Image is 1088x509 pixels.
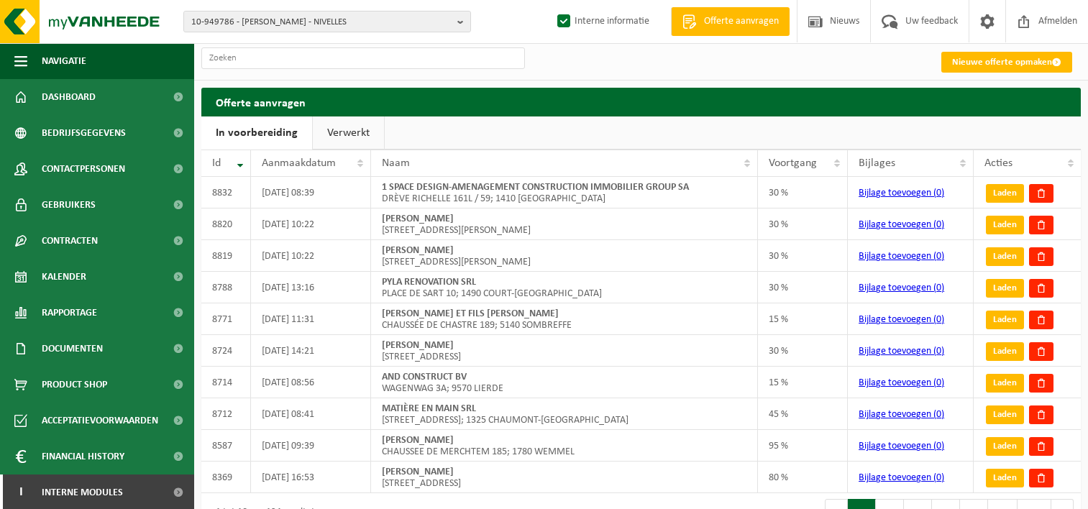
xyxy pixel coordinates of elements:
[371,430,757,462] td: CHAUSSEE DE MERCHTEM 185; 1780 WEMMEL
[201,272,251,303] td: 8788
[859,377,944,388] a: Bijlage toevoegen (0)
[42,151,125,187] span: Contactpersonen
[382,403,476,414] strong: MATIÈRE EN MAIN SRL
[201,398,251,430] td: 8712
[859,157,895,169] span: Bijlages
[936,346,941,357] span: 0
[201,335,251,367] td: 8724
[201,303,251,335] td: 8771
[936,283,941,293] span: 0
[251,303,371,335] td: [DATE] 11:31
[42,439,124,474] span: Financial History
[191,12,452,33] span: 10-949786 - [PERSON_NAME] - NIVELLES
[986,405,1024,424] a: Laden
[936,472,941,483] span: 0
[859,251,944,262] a: Bijlage toevoegen (0)
[201,88,1081,116] h2: Offerte aanvragen
[251,208,371,240] td: [DATE] 10:22
[201,462,251,493] td: 8369
[382,372,467,382] strong: AND CONSTRUCT BV
[554,11,649,32] label: Interne informatie
[758,272,849,303] td: 30 %
[371,462,757,493] td: [STREET_ADDRESS]
[371,240,757,272] td: [STREET_ADDRESS][PERSON_NAME]
[758,462,849,493] td: 80 %
[201,177,251,208] td: 8832
[42,187,96,223] span: Gebruikers
[251,398,371,430] td: [DATE] 08:41
[382,214,454,224] strong: [PERSON_NAME]
[42,223,98,259] span: Contracten
[42,115,126,151] span: Bedrijfsgegevens
[986,374,1024,393] a: Laden
[251,177,371,208] td: [DATE] 08:39
[42,43,86,79] span: Navigatie
[201,240,251,272] td: 8819
[758,398,849,430] td: 45 %
[313,116,384,150] a: Verwerkt
[986,342,1024,361] a: Laden
[936,314,941,325] span: 0
[382,245,454,256] strong: [PERSON_NAME]
[371,398,757,430] td: [STREET_ADDRESS]; 1325 CHAUMONT-[GEOGRAPHIC_DATA]
[769,157,817,169] span: Voortgang
[936,251,941,262] span: 0
[251,240,371,272] td: [DATE] 10:22
[986,469,1024,487] a: Laden
[201,47,525,69] input: Zoeken
[758,335,849,367] td: 30 %
[859,283,944,293] a: Bijlage toevoegen (0)
[42,295,97,331] span: Rapportage
[212,157,221,169] span: Id
[262,157,336,169] span: Aanmaakdatum
[382,308,559,319] strong: [PERSON_NAME] ET FILS [PERSON_NAME]
[42,367,107,403] span: Product Shop
[671,7,790,36] a: Offerte aanvragen
[941,52,1072,73] a: Nieuwe offerte opmaken
[201,208,251,240] td: 8820
[251,462,371,493] td: [DATE] 16:53
[758,208,849,240] td: 30 %
[936,188,941,198] span: 0
[986,311,1024,329] a: Laden
[382,435,454,446] strong: [PERSON_NAME]
[42,259,86,295] span: Kalender
[936,441,941,451] span: 0
[42,79,96,115] span: Dashboard
[936,219,941,230] span: 0
[984,157,1012,169] span: Acties
[758,367,849,398] td: 15 %
[700,14,782,29] span: Offerte aanvragen
[251,335,371,367] td: [DATE] 14:21
[201,430,251,462] td: 8587
[936,409,941,420] span: 0
[986,247,1024,266] a: Laden
[251,367,371,398] td: [DATE] 08:56
[986,184,1024,203] a: Laden
[758,177,849,208] td: 30 %
[859,409,944,420] a: Bijlage toevoegen (0)
[758,303,849,335] td: 15 %
[382,157,410,169] span: Naam
[986,216,1024,234] a: Laden
[859,472,944,483] a: Bijlage toevoegen (0)
[42,403,158,439] span: Acceptatievoorwaarden
[859,441,944,451] a: Bijlage toevoegen (0)
[859,188,944,198] a: Bijlage toevoegen (0)
[382,182,689,193] strong: 1 SPACE DESIGN-AMENAGEMENT CONSTRUCTION IMMOBILIER GROUP SA
[371,177,757,208] td: DRÈVE RICHELLE 161L / 59; 1410 [GEOGRAPHIC_DATA]
[371,303,757,335] td: CHAUSSÉE DE CHASTRE 189; 5140 SOMBREFFE
[371,367,757,398] td: WAGENWAG 3A; 9570 LIERDE
[251,272,371,303] td: [DATE] 13:16
[371,335,757,367] td: [STREET_ADDRESS]
[986,279,1024,298] a: Laden
[382,277,476,288] strong: PYLA RENOVATION SRL
[42,331,103,367] span: Documenten
[986,437,1024,456] a: Laden
[183,11,471,32] button: 10-949786 - [PERSON_NAME] - NIVELLES
[859,219,944,230] a: Bijlage toevoegen (0)
[859,314,944,325] a: Bijlage toevoegen (0)
[382,340,454,351] strong: [PERSON_NAME]
[201,367,251,398] td: 8714
[371,208,757,240] td: [STREET_ADDRESS][PERSON_NAME]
